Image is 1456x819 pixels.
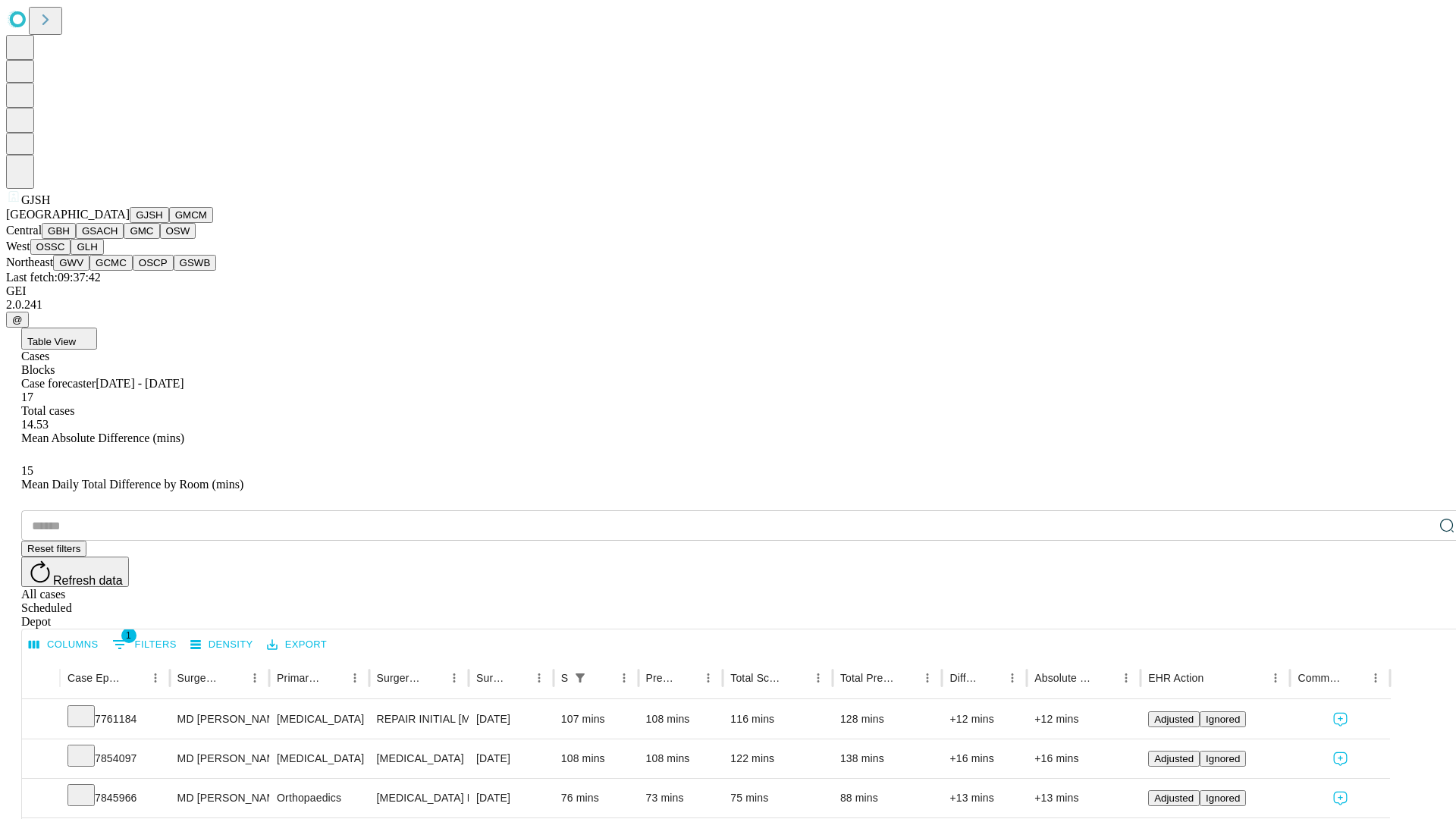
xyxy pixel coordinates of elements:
button: GMC [124,223,159,239]
div: 2.0.241 [6,298,1450,312]
div: 128 mins [840,700,935,739]
span: Northeast [6,256,53,268]
span: Table View [27,336,76,347]
button: Sort [422,667,444,689]
span: Central [6,224,42,237]
div: Primary Service [277,672,321,684]
div: Surgeon Name [177,672,221,684]
span: West [6,240,30,253]
button: Show filters [108,632,180,657]
button: Table View [21,328,97,350]
div: [MEDICAL_DATA] [377,739,461,778]
div: +13 mins [1034,779,1133,817]
div: +16 mins [1034,739,1133,778]
div: 122 mins [730,739,825,778]
span: 15 [21,464,33,477]
span: [DATE] - [DATE] [96,377,184,390]
button: Density [187,633,257,657]
button: Sort [1094,667,1116,689]
div: Predicted In Room Duration [646,672,676,684]
button: Sort [592,667,613,689]
span: @ [12,314,23,325]
span: 14.53 [21,418,49,431]
span: Refresh data [53,574,123,587]
span: Ignored [1206,714,1240,725]
div: Total Scheduled Duration [730,672,785,684]
div: +16 mins [949,739,1019,778]
button: Ignored [1200,790,1246,806]
span: Case forecaster [21,377,96,390]
span: Total cases [21,404,74,417]
button: Adjusted [1148,711,1200,727]
div: MD [PERSON_NAME] [PERSON_NAME] [177,779,262,817]
button: Export [263,633,331,657]
div: Orthopaedics [277,779,361,817]
button: Sort [896,667,917,689]
div: +13 mins [949,779,1019,817]
button: GSACH [76,223,124,239]
div: 138 mins [840,739,935,778]
button: Sort [981,667,1002,689]
button: Expand [30,707,52,733]
button: GCMC [89,255,133,271]
button: Expand [30,786,52,812]
button: Menu [808,667,829,689]
button: Menu [613,667,635,689]
button: Reset filters [21,541,86,557]
div: 73 mins [646,779,716,817]
div: Surgery Name [377,672,421,684]
div: 76 mins [561,779,631,817]
button: Ignored [1200,751,1246,767]
button: Sort [323,667,344,689]
div: [DATE] [476,739,546,778]
button: Sort [223,667,244,689]
button: Menu [244,667,265,689]
div: [DATE] [476,779,546,817]
span: Ignored [1206,792,1240,804]
button: Sort [1205,667,1226,689]
button: Sort [124,667,145,689]
button: Refresh data [21,557,129,587]
div: Surgery Date [476,672,506,684]
button: Show filters [570,667,591,689]
span: Adjusted [1154,714,1194,725]
button: Ignored [1200,711,1246,727]
button: Sort [786,667,808,689]
div: Case Epic Id [67,672,122,684]
span: GJSH [21,193,50,206]
div: [MEDICAL_DATA] [277,739,361,778]
span: Last fetch: 09:37:42 [6,271,101,284]
div: GEI [6,284,1450,298]
span: 1 [121,628,136,643]
div: [MEDICAL_DATA] MEDIAL OR LATERAL MENISCECTOMY [377,779,461,817]
span: Mean Absolute Difference (mins) [21,431,184,444]
span: [GEOGRAPHIC_DATA] [6,208,130,221]
button: GSWB [174,255,217,271]
button: Menu [1265,667,1286,689]
div: +12 mins [949,700,1019,739]
span: 17 [21,391,33,403]
button: GWV [53,255,89,271]
span: Ignored [1206,753,1240,764]
button: Menu [698,667,719,689]
button: Menu [1365,667,1386,689]
div: Total Predicted Duration [840,672,895,684]
button: OSW [160,223,196,239]
div: Absolute Difference [1034,672,1093,684]
span: Reset filters [27,543,80,554]
button: Menu [344,667,366,689]
div: Difference [949,672,979,684]
button: GJSH [130,207,169,223]
button: GBH [42,223,76,239]
button: Adjusted [1148,751,1200,767]
button: Select columns [25,633,102,657]
button: GMCM [169,207,213,223]
button: @ [6,312,29,328]
button: Sort [507,667,529,689]
div: 88 mins [840,779,935,817]
button: Menu [917,667,938,689]
button: Menu [529,667,550,689]
button: Menu [1002,667,1023,689]
button: Menu [1116,667,1137,689]
span: Adjusted [1154,792,1194,804]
